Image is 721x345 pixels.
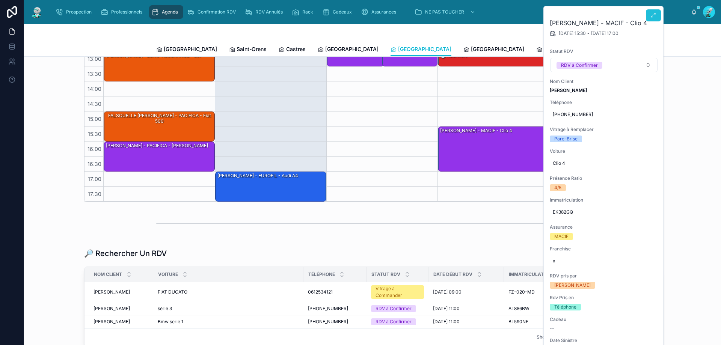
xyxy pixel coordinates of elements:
[550,337,658,343] span: Date Sinistre
[243,5,288,19] a: RDV Annulés
[308,306,348,312] span: [PHONE_NUMBER]
[376,305,412,312] div: RDV à Confirmer
[433,306,460,312] span: [DATE] 11:00
[509,271,552,277] span: Immatriculation
[308,319,348,325] span: [PHONE_NUMBER]
[198,9,236,15] span: Confirmation RDV
[162,9,178,15] span: Agenda
[308,289,333,295] span: 0612534121
[425,9,464,15] span: NE PAS TOUCHER
[94,319,130,325] span: [PERSON_NAME]
[104,52,214,81] div: [PERSON_NAME] - EURO-ASSURANCE - 307
[433,306,499,312] a: [DATE] 11:00
[318,42,379,57] a: [GEOGRAPHIC_DATA]
[86,71,103,77] span: 13:30
[333,9,352,15] span: Cadeaux
[237,45,267,53] span: Saint-Orens
[94,319,149,325] a: [PERSON_NAME]
[86,56,103,62] span: 13:00
[279,42,306,57] a: Castres
[158,289,187,295] span: FIAT DUCATO
[433,271,472,277] span: Date Début RDV
[302,9,313,15] span: Rack
[158,306,299,312] a: série 3
[158,289,299,295] a: FIAT DUCATO
[553,258,655,264] span: x
[376,318,412,325] div: RDV à Confirmer
[554,304,576,310] div: Téléphone
[86,146,103,152] span: 16:00
[550,224,658,230] span: Assurance
[553,160,655,166] span: Clio 4
[508,319,581,325] a: BL590NF
[156,42,217,57] a: [GEOGRAPHIC_DATA]
[438,127,549,171] div: [PERSON_NAME] - MACIF - Clio 4
[508,289,535,295] span: FZ-020-MD
[371,271,400,277] span: Statut RDV
[53,5,97,19] a: Prospection
[86,131,103,137] span: 15:30
[391,42,451,57] a: [GEOGRAPHIC_DATA]
[433,289,499,295] a: [DATE] 09:00
[550,325,554,331] span: --
[30,6,44,18] img: App logo
[537,334,591,340] span: Showing 3 of 1133 results
[158,319,299,325] a: Bmw serie 1
[105,142,209,149] div: [PERSON_NAME] - PACIFICA - [PERSON_NAME]
[550,295,658,301] span: Rdv Pris en
[463,42,524,57] a: [GEOGRAPHIC_DATA]
[149,5,183,19] a: Agenda
[229,42,267,57] a: Saint-Orens
[94,289,130,295] span: [PERSON_NAME]
[550,197,658,203] span: Immatriculation
[94,306,149,312] a: [PERSON_NAME]
[308,306,362,312] a: [PHONE_NUMBER]
[553,111,655,118] span: [PHONE_NUMBER]
[371,305,424,312] a: RDV à Confirmer
[554,184,561,191] div: 4/5
[104,112,214,141] div: FALSQUELLE [PERSON_NAME] - PACIFICA - Fiat 500
[508,289,581,295] a: FZ-020-MD
[550,87,587,93] strong: [PERSON_NAME]
[412,5,479,19] a: NE PAS TOUCHER
[94,306,130,312] span: [PERSON_NAME]
[550,127,658,133] span: Vitrage à Remplacer
[550,148,658,154] span: Voiture
[86,101,103,107] span: 14:30
[508,306,529,312] span: AL886BW
[111,9,142,15] span: Professionnels
[376,285,419,299] div: Vitrage à Commander
[308,289,362,295] a: 0612534121
[185,5,241,19] a: Confirmation RDV
[550,78,658,84] span: Nom Client
[550,246,658,252] span: Franchise
[398,45,451,53] span: [GEOGRAPHIC_DATA]
[359,5,401,19] a: Assurances
[559,30,586,36] span: [DATE] 15:30
[550,273,658,279] span: RDV pris par
[587,30,590,36] span: -
[439,127,513,134] div: [PERSON_NAME] - MACIF - Clio 4
[433,319,499,325] a: [DATE] 11:00
[86,161,103,167] span: 16:30
[561,62,598,69] div: RDV à Confirmer
[433,319,460,325] span: [DATE] 11:00
[50,4,691,20] div: scrollable content
[554,136,578,142] div: Pare-Brise
[86,86,103,92] span: 14:00
[550,99,658,105] span: Téléphone
[158,319,183,325] span: Bmw serie 1
[433,289,462,295] span: [DATE] 09:00
[94,271,122,277] span: Nom Client
[591,30,618,36] span: [DATE] 17:00
[308,271,335,277] span: Téléphone
[104,142,214,171] div: [PERSON_NAME] - PACIFICA - [PERSON_NAME]
[94,289,149,295] a: [PERSON_NAME]
[438,52,549,66] div: 🕒 RÉUNION - -
[471,45,524,53] span: [GEOGRAPHIC_DATA]
[550,316,658,322] span: Cadeau
[158,306,172,312] span: série 3
[554,282,591,289] div: [PERSON_NAME]
[371,285,424,299] a: Vitrage à Commander
[84,248,167,259] h1: 🔎 Rechercher Un RDV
